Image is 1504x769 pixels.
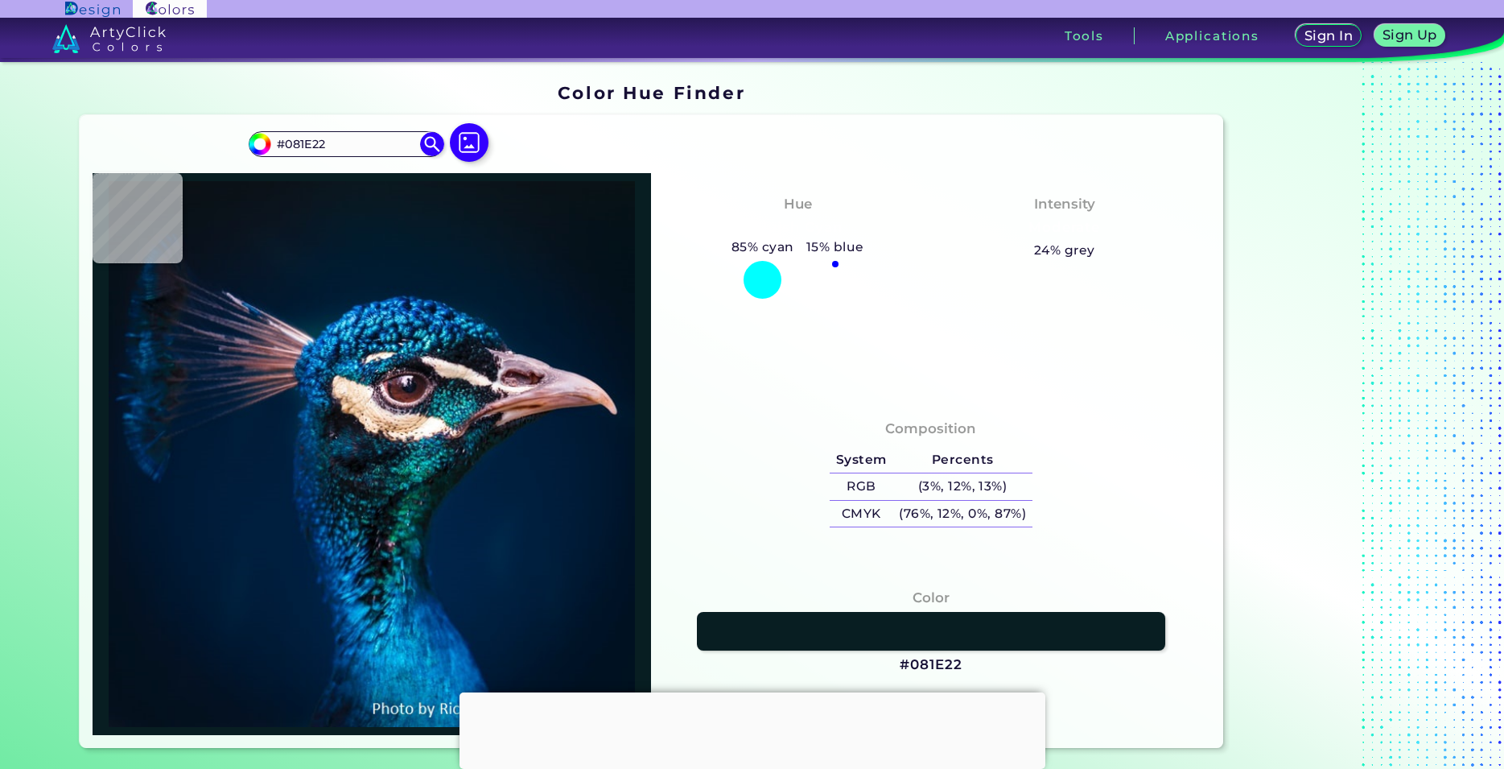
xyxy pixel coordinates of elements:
h4: Color [913,586,950,610]
h5: 85% cyan [725,237,800,258]
h1: Color Hue Finder [558,81,745,105]
h3: Moderate [1022,218,1107,238]
h5: RGB [830,473,892,500]
h3: Bluish Cyan [745,218,850,238]
h5: System [830,447,892,473]
h5: 24% grey [1034,240,1095,261]
h4: Composition [885,417,976,440]
img: icon search [420,132,444,156]
img: logo_artyclick_colors_white.svg [52,24,166,53]
h5: CMYK [830,501,892,527]
h5: (3%, 12%, 13%) [892,473,1032,500]
img: ArtyClick Design logo [65,2,119,17]
h5: (76%, 12%, 0%, 87%) [892,501,1032,527]
h3: Tools [1065,30,1104,42]
a: Sign Up [1378,26,1442,47]
h4: Hue [784,192,812,216]
img: icon picture [450,123,488,162]
a: Sign In [1299,26,1359,47]
img: img_pavlin.jpg [101,181,644,728]
h5: Sign Up [1384,29,1435,41]
h5: Percents [892,447,1032,473]
h4: Intensity [1034,192,1095,216]
iframe: Advertisement [1230,77,1431,755]
input: type color.. [271,133,421,155]
h3: Applications [1165,30,1259,42]
h5: 15% blue [800,237,870,258]
h3: #081E22 [900,655,962,675]
iframe: Advertisement [459,693,1045,765]
h5: Sign In [1306,30,1350,42]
